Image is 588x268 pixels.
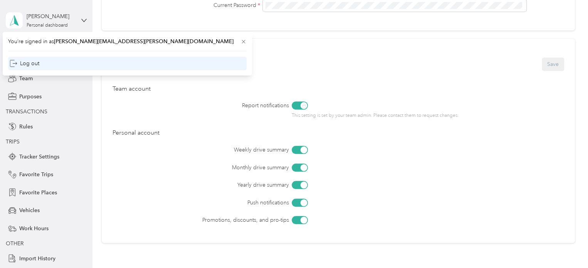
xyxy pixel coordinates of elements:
label: Yearly drive summary [156,181,289,189]
div: [PERSON_NAME] [27,12,75,20]
p: This setting is set by your team admin. Please contact them to request changes. [292,112,462,119]
span: TRANSACTIONS [6,108,47,115]
span: Favorite Trips [19,170,53,179]
span: Purposes [19,93,42,101]
label: Push notifications [156,199,289,207]
span: Tracker Settings [19,153,59,161]
div: Personal account [113,128,564,138]
label: Report notifications [156,101,289,110]
span: You’re signed in as [8,37,247,46]
label: Weekly drive summary [156,146,289,154]
iframe: Everlance-gr Chat Button Frame [545,225,588,268]
label: Monthly drive summary [156,163,289,172]
span: [PERSON_NAME][EMAIL_ADDRESS][PERSON_NAME][DOMAIN_NAME] [54,38,234,45]
div: Log out [10,59,39,67]
span: Team [19,74,33,83]
div: Personal dashboard [27,23,68,28]
span: Favorite Places [19,189,57,197]
label: Promotions, discounts, and pro-tips [156,216,289,224]
span: OTHER [6,240,24,247]
label: Current Password [113,1,260,9]
span: Vehicles [19,206,40,214]
span: TRIPS [6,138,20,145]
span: Work Hours [19,224,49,233]
span: Rules [19,123,33,131]
span: Import History [19,255,55,263]
div: Team account [113,84,564,94]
